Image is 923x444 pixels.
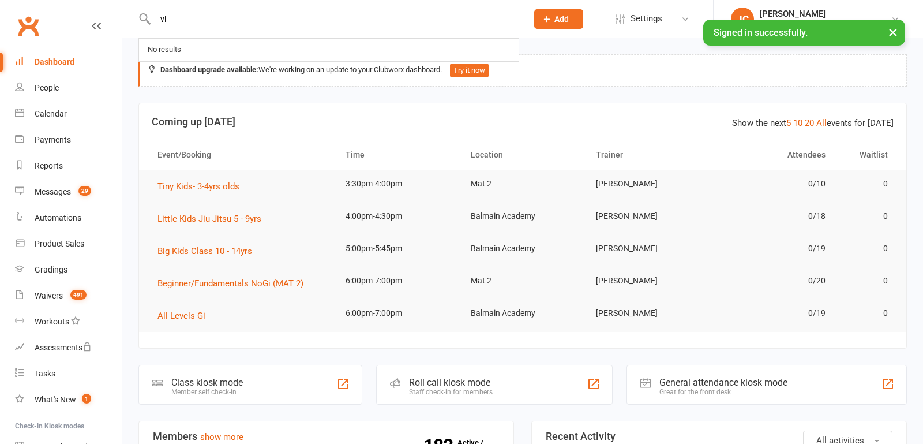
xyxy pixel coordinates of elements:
[157,309,213,323] button: All Levels Gi
[711,170,836,197] td: 0/10
[836,267,899,294] td: 0
[15,205,122,231] a: Automations
[35,109,67,118] div: Calendar
[35,265,67,274] div: Gradings
[35,57,74,66] div: Dashboard
[15,309,122,335] a: Workouts
[805,118,814,128] a: 20
[732,116,894,130] div: Show the next events for [DATE]
[335,203,460,230] td: 4:00pm-4:30pm
[460,203,586,230] td: Balmain Academy
[157,277,312,290] button: Beginner/Fundamentals NoGi (MAT 2)
[15,283,122,309] a: Waivers 491
[157,278,303,289] span: Beginner/Fundamentals NoGi (MAT 2)
[171,388,243,396] div: Member self check-in
[335,140,460,170] th: Time
[15,49,122,75] a: Dashboard
[35,239,84,248] div: Product Sales
[15,361,122,387] a: Tasks
[335,235,460,262] td: 5:00pm-5:45pm
[157,212,269,226] button: Little Kids Jiu Jitsu 5 - 9yrs
[554,14,569,24] span: Add
[15,335,122,361] a: Assessments
[160,65,258,74] strong: Dashboard upgrade available:
[82,394,91,404] span: 1
[659,388,787,396] div: Great for the front desk
[35,395,76,404] div: What's New
[586,267,711,294] td: [PERSON_NAME]
[157,246,252,256] span: Big Kids Class 10 - 14yrs
[711,203,836,230] td: 0/18
[15,127,122,153] a: Payments
[546,431,892,442] h3: Recent Activity
[14,12,43,40] a: Clubworx
[35,135,71,144] div: Payments
[152,11,519,27] input: Search...
[70,290,87,300] span: 491
[15,153,122,179] a: Reports
[586,235,711,262] td: [PERSON_NAME]
[760,9,891,19] div: [PERSON_NAME]
[157,311,205,321] span: All Levels Gi
[144,42,185,58] div: No results
[711,235,836,262] td: 0/19
[586,170,711,197] td: [PERSON_NAME]
[460,267,586,294] td: Mat 2
[35,317,69,326] div: Workouts
[586,300,711,327] td: [PERSON_NAME]
[157,244,260,258] button: Big Kids Class 10 - 14yrs
[15,387,122,413] a: What's New1
[731,8,754,31] div: JC
[836,235,899,262] td: 0
[35,187,71,196] div: Messages
[157,180,247,193] button: Tiny Kids- 3-4yrs olds
[460,235,586,262] td: Balmain Academy
[409,388,493,396] div: Staff check-in for members
[138,54,907,87] div: We're working on an update to your Clubworx dashboard.
[450,64,489,77] button: Try it now
[883,20,903,44] button: ×
[836,300,899,327] td: 0
[15,179,122,205] a: Messages 29
[35,369,55,378] div: Tasks
[153,431,500,442] h3: Members
[157,214,261,224] span: Little Kids Jiu Jitsu 5 - 9yrs
[460,300,586,327] td: Balmain Academy
[460,140,586,170] th: Location
[15,75,122,101] a: People
[760,19,891,29] div: [PERSON_NAME] - Brazilian Jiu Jitsu
[836,140,899,170] th: Waitlist
[35,161,63,170] div: Reports
[35,343,92,352] div: Assessments
[78,186,91,196] span: 29
[335,267,460,294] td: 6:00pm-7:00pm
[711,140,836,170] th: Attendees
[631,6,662,32] span: Settings
[15,257,122,283] a: Gradings
[200,432,243,442] a: show more
[786,118,791,128] a: 5
[147,140,335,170] th: Event/Booking
[409,377,493,388] div: Roll call kiosk mode
[157,181,239,192] span: Tiny Kids- 3-4yrs olds
[836,203,899,230] td: 0
[711,300,836,327] td: 0/19
[534,9,583,29] button: Add
[15,101,122,127] a: Calendar
[711,267,836,294] td: 0/20
[659,377,787,388] div: General attendance kiosk mode
[714,27,808,38] span: Signed in successfully.
[836,170,899,197] td: 0
[460,170,586,197] td: Mat 2
[35,291,63,300] div: Waivers
[586,140,711,170] th: Trainer
[335,170,460,197] td: 3:30pm-4:00pm
[152,116,894,128] h3: Coming up [DATE]
[15,231,122,257] a: Product Sales
[793,118,802,128] a: 10
[35,213,81,222] div: Automations
[586,203,711,230] td: [PERSON_NAME]
[171,377,243,388] div: Class kiosk mode
[335,300,460,327] td: 6:00pm-7:00pm
[816,118,827,128] a: All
